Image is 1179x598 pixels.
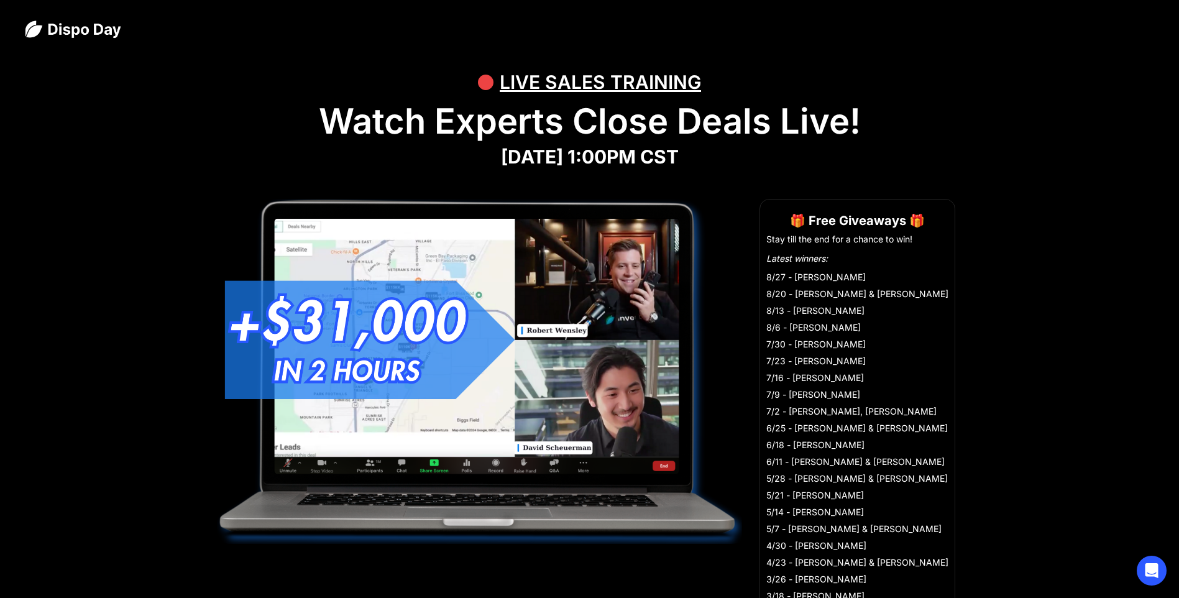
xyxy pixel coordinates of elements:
[501,145,679,168] strong: [DATE] 1:00PM CST
[25,101,1154,142] h1: Watch Experts Close Deals Live!
[790,213,925,228] strong: 🎁 Free Giveaways 🎁
[500,63,701,101] div: LIVE SALES TRAINING
[766,233,948,246] li: Stay till the end for a chance to win!
[1137,556,1167,586] div: Open Intercom Messenger
[766,253,828,264] em: Latest winners:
